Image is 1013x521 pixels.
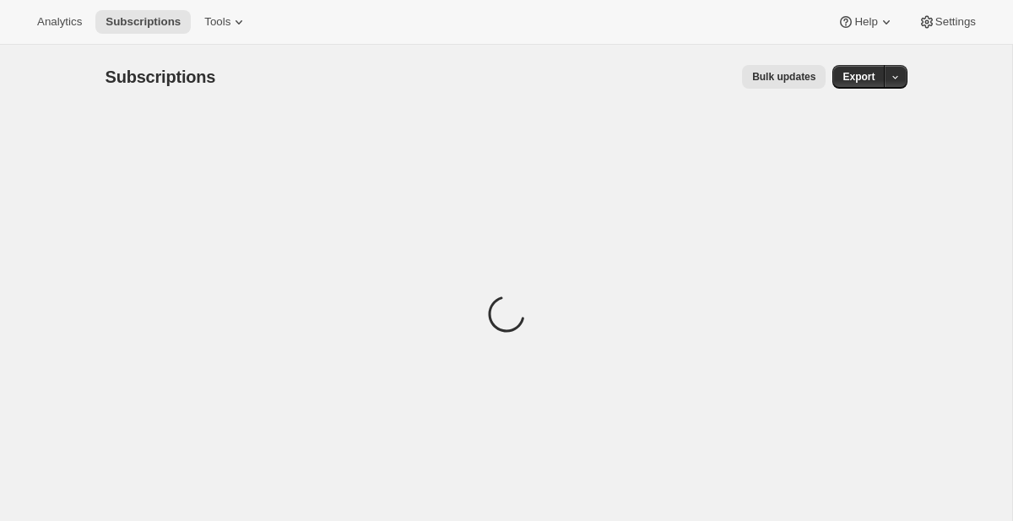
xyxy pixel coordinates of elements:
[95,10,191,34] button: Subscriptions
[842,70,875,84] span: Export
[742,65,826,89] button: Bulk updates
[935,15,976,29] span: Settings
[27,10,92,34] button: Analytics
[908,10,986,34] button: Settings
[106,68,216,86] span: Subscriptions
[106,15,181,29] span: Subscriptions
[752,70,815,84] span: Bulk updates
[832,65,885,89] button: Export
[854,15,877,29] span: Help
[37,15,82,29] span: Analytics
[204,15,230,29] span: Tools
[827,10,904,34] button: Help
[194,10,257,34] button: Tools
